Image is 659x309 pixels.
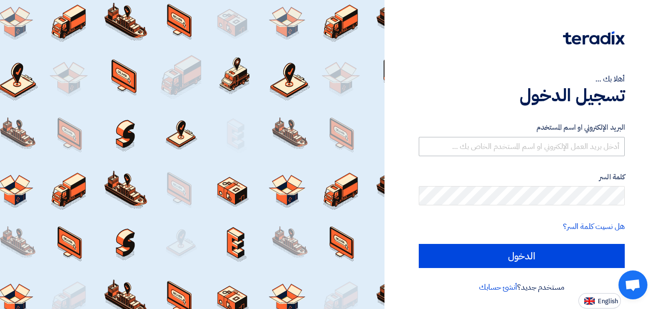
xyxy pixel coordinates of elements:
a: أنشئ حسابك [479,282,517,293]
img: en-US.png [584,297,595,305]
div: أهلا بك ... [419,73,625,85]
label: كلمة السر [419,172,625,183]
a: هل نسيت كلمة السر؟ [563,221,625,232]
div: مستخدم جديد؟ [419,282,625,293]
img: Teradix logo [563,31,625,45]
span: English [598,298,618,305]
label: البريد الإلكتروني او اسم المستخدم [419,122,625,133]
input: أدخل بريد العمل الإلكتروني او اسم المستخدم الخاص بك ... [419,137,625,156]
input: الدخول [419,244,625,268]
h1: تسجيل الدخول [419,85,625,106]
div: Open chat [618,270,647,299]
button: English [578,293,621,309]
